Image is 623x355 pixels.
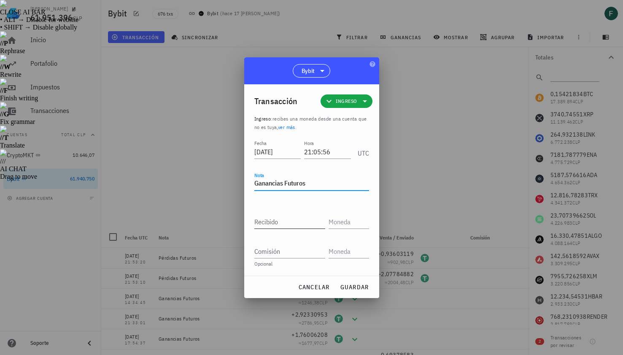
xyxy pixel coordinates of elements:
[298,283,329,291] span: cancelar
[329,245,367,258] input: Moneda
[294,280,333,295] button: cancelar
[337,280,372,295] button: guardar
[329,215,367,229] input: Moneda
[340,283,369,291] span: guardar
[254,261,369,266] div: Opcional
